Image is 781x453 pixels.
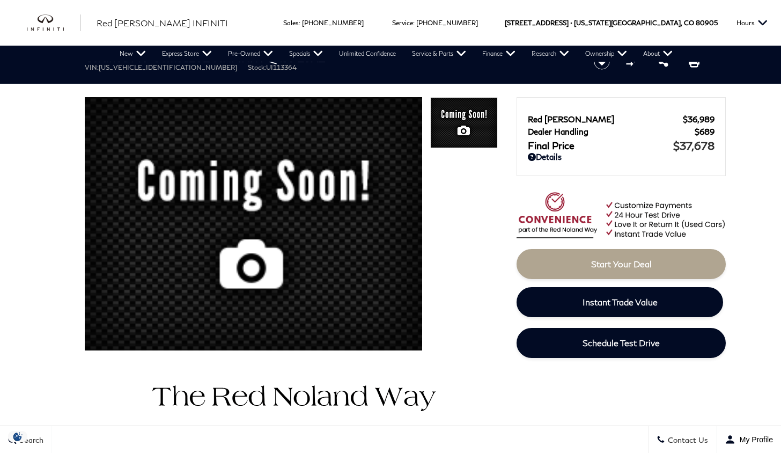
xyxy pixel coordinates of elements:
[528,114,683,124] span: Red [PERSON_NAME]
[283,19,299,27] span: Sales
[413,19,415,27] span: :
[27,14,80,32] img: INFINITI
[583,338,660,348] span: Schedule Test Drive
[528,114,714,124] a: Red [PERSON_NAME] $36,989
[17,435,43,444] span: Search
[97,17,228,30] a: Red [PERSON_NAME] INFINITI
[624,54,640,70] button: Compare vehicle
[248,63,266,71] span: Stock:
[392,19,413,27] span: Service
[299,19,300,27] span: :
[577,46,635,62] a: Ownership
[524,46,577,62] a: Research
[97,18,228,28] span: Red [PERSON_NAME] INFINITI
[27,14,80,32] a: infiniti
[517,249,726,279] a: Start Your Deal
[591,259,652,269] span: Start Your Deal
[302,19,364,27] a: [PHONE_NUMBER]
[528,127,714,136] a: Dealer Handling $689
[717,426,781,453] button: Open user profile menu
[528,139,714,152] a: Final Price $37,678
[266,63,297,71] span: UI113364
[85,63,99,71] span: VIN:
[683,114,714,124] span: $36,989
[583,297,658,307] span: Instant Trade Value
[220,46,281,62] a: Pre-Owned
[281,46,331,62] a: Specials
[474,46,524,62] a: Finance
[517,328,726,358] a: Schedule Test Drive
[85,97,422,357] img: Certified Used 2024 Blue INFINITI LUXE image 1
[517,287,723,317] a: Instant Trade Value
[505,19,718,27] a: [STREET_ADDRESS] • [US_STATE][GEOGRAPHIC_DATA], CO 80905
[735,435,773,444] span: My Profile
[416,19,478,27] a: [PHONE_NUMBER]
[5,431,30,442] img: Opt-Out Icon
[635,46,681,62] a: About
[5,431,30,442] section: Click to Open Cookie Consent Modal
[331,46,404,62] a: Unlimited Confidence
[99,63,237,71] span: [US_VEHICLE_IDENTIFICATION_NUMBER]
[404,46,474,62] a: Service & Parts
[154,46,220,62] a: Express Store
[695,127,714,136] span: $689
[112,46,681,62] nav: Main Navigation
[112,46,154,62] a: New
[673,139,714,152] span: $37,678
[528,140,673,151] span: Final Price
[528,152,714,162] a: Details
[665,435,708,444] span: Contact Us
[528,127,695,136] span: Dealer Handling
[430,97,498,149] img: Certified Used 2024 Blue INFINITI LUXE image 1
